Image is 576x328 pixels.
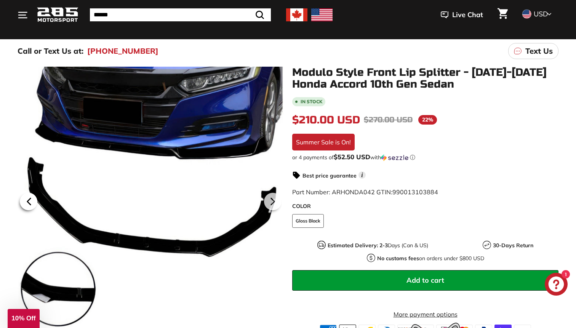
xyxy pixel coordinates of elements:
p: on orders under $800 USD [377,254,484,262]
strong: 30-Days Return [493,242,533,249]
strong: Estimated Delivery: 2-3 [328,242,388,249]
span: 10% Off [11,315,35,322]
span: $52.50 USD [334,153,370,161]
label: COLOR [292,202,558,210]
b: In stock [301,99,322,104]
div: or 4 payments of$52.50 USDwithSezzle Click to learn more about Sezzle [292,154,558,161]
p: Days (Can & US) [328,242,428,250]
a: [PHONE_NUMBER] [87,45,158,57]
button: Add to cart [292,270,558,291]
a: More payment options [292,310,558,319]
h1: Modulo Style Front Lip Splitter - [DATE]-[DATE] Honda Accord 10th Gen Sedan [292,67,558,90]
span: Part Number: ARHONDA042 GTIN: [292,188,438,196]
a: Text Us [508,43,558,59]
span: $270.00 USD [364,115,413,125]
inbox-online-store-chat: Shopify online store chat [542,273,570,298]
strong: Best price guarantee [302,172,357,179]
span: 990013103884 [392,188,438,196]
p: Call or Text Us at: [18,45,83,57]
span: 22% [418,115,437,125]
div: or 4 payments of with [292,154,558,161]
span: USD [534,10,548,18]
a: Cart [493,2,512,28]
p: Text Us [525,45,553,57]
div: 10% Off [8,309,40,328]
span: Add to cart [406,276,444,285]
strong: No customs fees [377,255,419,262]
img: Logo_285_Motorsport_areodynamics_components [37,6,78,24]
span: Live Chat [452,10,483,20]
input: Search [90,8,271,21]
div: Summer Sale is On! [292,134,355,150]
button: Live Chat [431,5,493,24]
img: Sezzle [381,154,408,161]
span: i [358,171,366,179]
span: $210.00 USD [292,114,360,126]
